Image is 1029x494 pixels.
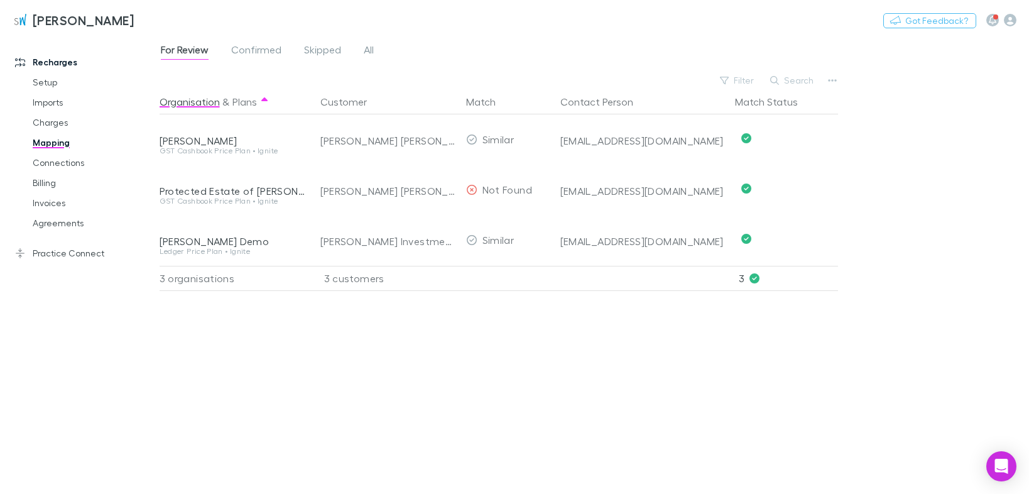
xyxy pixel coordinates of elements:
[735,89,813,114] button: Match Status
[5,5,141,35] a: [PERSON_NAME]
[364,43,374,60] span: All
[3,243,165,263] a: Practice Connect
[466,89,511,114] button: Match
[160,134,305,147] div: [PERSON_NAME]
[20,213,165,233] a: Agreements
[231,43,281,60] span: Confirmed
[310,266,461,291] div: 3 customers
[883,13,976,28] button: Got Feedback?
[482,234,514,246] span: Similar
[161,43,209,60] span: For Review
[741,184,751,194] svg: Confirmed
[320,216,456,266] div: [PERSON_NAME] Investment Services Pty Ltd
[160,89,305,114] div: &
[20,193,165,213] a: Invoices
[560,185,725,197] div: [EMAIL_ADDRESS][DOMAIN_NAME]
[714,73,761,88] button: Filter
[739,266,838,290] p: 3
[13,13,28,28] img: Sinclair Wilson's Logo
[160,235,305,248] div: [PERSON_NAME] Demo
[560,134,725,147] div: [EMAIL_ADDRESS][DOMAIN_NAME]
[320,89,382,114] button: Customer
[20,72,165,92] a: Setup
[20,153,165,173] a: Connections
[560,89,648,114] button: Contact Person
[160,185,305,197] div: Protected Estate of [PERSON_NAME]
[320,116,456,166] div: [PERSON_NAME] [PERSON_NAME]
[320,166,456,216] div: [PERSON_NAME] [PERSON_NAME] Special Disability Trust
[741,234,751,244] svg: Confirmed
[160,89,220,114] button: Organisation
[986,451,1016,481] div: Open Intercom Messenger
[560,235,725,248] div: [EMAIL_ADDRESS][DOMAIN_NAME]
[33,13,134,28] h3: [PERSON_NAME]
[160,266,310,291] div: 3 organisations
[482,184,532,195] span: Not Found
[160,197,305,205] div: GST Cashbook Price Plan • Ignite
[160,248,305,255] div: Ledger Price Plan • Ignite
[304,43,341,60] span: Skipped
[160,147,305,155] div: GST Cashbook Price Plan • Ignite
[20,113,165,133] a: Charges
[741,133,751,143] svg: Confirmed
[20,173,165,193] a: Billing
[482,133,514,145] span: Similar
[764,73,821,88] button: Search
[232,89,257,114] button: Plans
[20,133,165,153] a: Mapping
[20,92,165,113] a: Imports
[3,52,165,72] a: Recharges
